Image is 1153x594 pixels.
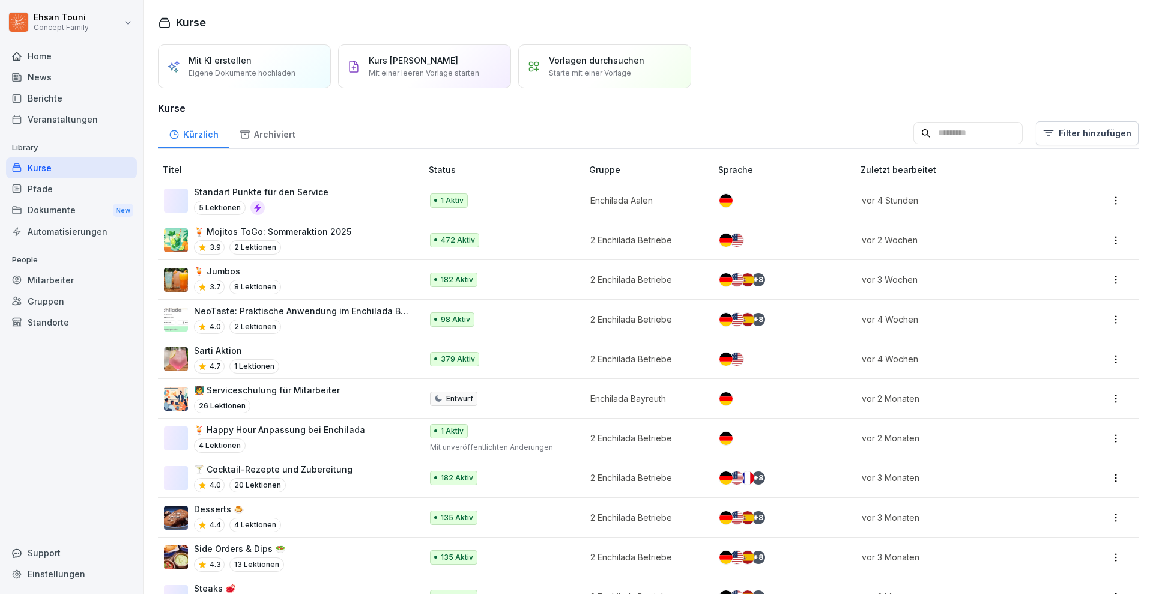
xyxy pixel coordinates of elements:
[549,54,644,67] p: Vorlagen durchsuchen
[6,109,137,130] div: Veranstaltungen
[730,471,743,485] img: us.svg
[194,186,328,198] p: Standart Punkte für den Service
[441,235,475,246] p: 472 Aktiv
[752,471,765,485] div: + 8
[589,163,713,176] p: Gruppe
[6,291,137,312] a: Gruppen
[741,273,754,286] img: es.svg
[6,199,137,222] a: DokumenteNew
[730,273,743,286] img: us.svg
[429,163,584,176] p: Status
[189,68,295,79] p: Eigene Dokumente hochladen
[719,194,733,207] img: de.svg
[158,118,229,148] a: Kürzlich
[6,221,137,242] a: Automatisierungen
[6,199,137,222] div: Dokumente
[719,273,733,286] img: de.svg
[229,280,281,294] p: 8 Lektionen
[861,163,1068,176] p: Zuletzt bearbeitet
[229,118,306,148] a: Archiviert
[719,511,733,524] img: de.svg
[741,471,754,485] img: fr.svg
[6,563,137,584] a: Einstellungen
[164,347,188,371] img: q0q559oa0uxor67ynhkb83qw.png
[194,265,281,277] p: 🍹 Jumbos
[6,88,137,109] a: Berichte
[719,313,733,326] img: de.svg
[6,178,137,199] a: Pfade
[6,270,137,291] a: Mitarbeiter
[164,387,188,411] img: zfo6p1w41e9ktoqp40nq7x8c.png
[719,551,733,564] img: de.svg
[862,392,1053,405] p: vor 2 Monaten
[194,344,279,357] p: Sarti Aktion
[194,542,285,555] p: Side Orders & Dips 🥗
[441,195,464,206] p: 1 Aktiv
[590,392,699,405] p: Enchilada Bayreuth
[862,551,1053,563] p: vor 3 Monaten
[210,242,221,253] p: 3.9
[6,542,137,563] div: Support
[1036,121,1139,145] button: Filter hinzufügen
[430,442,570,453] p: Mit unveröffentlichten Änderungen
[730,353,743,366] img: us.svg
[229,518,281,532] p: 4 Lektionen
[741,551,754,564] img: es.svg
[590,353,699,365] p: 2 Enchilada Betriebe
[741,313,754,326] img: es.svg
[210,361,221,372] p: 4.7
[752,273,765,286] div: + 8
[229,557,284,572] p: 13 Lektionen
[862,234,1053,246] p: vor 2 Wochen
[6,67,137,88] a: News
[441,314,470,325] p: 98 Aktiv
[369,54,458,67] p: Kurs [PERSON_NAME]
[441,552,473,563] p: 135 Aktiv
[164,506,188,530] img: wi0zdn3eddgpmehvdt09frcj.png
[164,268,188,292] img: gp8yz8fubia28krowm89m86w.png
[194,423,365,436] p: 🍹 Happy Hour Anpassung bei Enchilada
[194,384,340,396] p: 🧑‍🏫 Serviceschulung für Mitarbeiter
[164,228,188,252] img: w073682ehjnz33o40dra5ovt.png
[730,313,743,326] img: us.svg
[862,353,1053,365] p: vor 4 Wochen
[194,201,246,215] p: 5 Lektionen
[6,250,137,270] p: People
[590,194,699,207] p: Enchilada Aalen
[189,54,252,67] p: Mit KI erstellen
[229,240,281,255] p: 2 Lektionen
[194,438,246,453] p: 4 Lektionen
[590,313,699,326] p: 2 Enchilada Betriebe
[210,480,221,491] p: 4.0
[730,511,743,524] img: us.svg
[441,354,475,365] p: 379 Aktiv
[163,163,424,176] p: Titel
[441,426,464,437] p: 1 Aktiv
[6,312,137,333] a: Standorte
[6,138,137,157] p: Library
[194,399,250,413] p: 26 Lektionen
[752,313,765,326] div: + 8
[862,511,1053,524] p: vor 3 Monaten
[194,225,351,238] p: 🍹 Mojitos ToGo: Sommeraktion 2025
[164,308,188,332] img: bhqog385s1g68g86oc7xqg30.png
[229,359,279,374] p: 1 Lektionen
[210,559,221,570] p: 4.3
[194,305,410,317] p: NeoTaste: Praktische Anwendung im Enchilada Betrieb✨
[210,282,221,292] p: 3.7
[752,511,765,524] div: + 8
[718,163,856,176] p: Sprache
[6,157,137,178] a: Kurse
[441,473,473,483] p: 182 Aktiv
[590,551,699,563] p: 2 Enchilada Betriebe
[719,392,733,405] img: de.svg
[719,353,733,366] img: de.svg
